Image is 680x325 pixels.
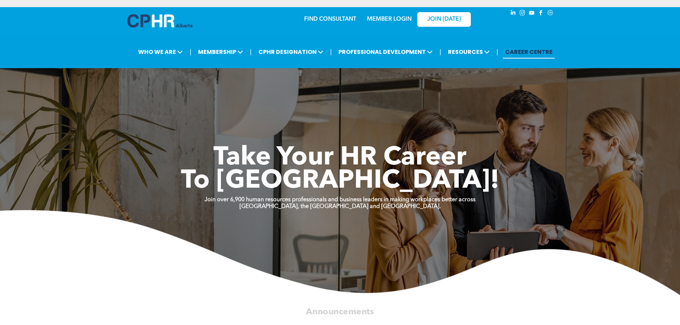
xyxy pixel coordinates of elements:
span: Announcements [306,308,374,316]
a: linkedin [509,9,517,19]
li: | [439,45,441,59]
a: youtube [528,9,536,19]
a: facebook [537,9,545,19]
strong: [GEOGRAPHIC_DATA], the [GEOGRAPHIC_DATA] and [GEOGRAPHIC_DATA]. [240,204,441,209]
a: MEMBER LOGIN [367,16,412,22]
span: RESOURCES [446,45,492,59]
li: | [330,45,332,59]
span: CPHR DESIGNATION [256,45,326,59]
a: instagram [519,9,527,19]
li: | [190,45,191,59]
li: | [497,45,498,59]
img: A blue and white logo for cp alberta [127,14,192,27]
span: MEMBERSHIP [196,45,245,59]
span: JOIN [DATE] [427,16,461,23]
span: To [GEOGRAPHIC_DATA]! [181,168,499,194]
a: CAREER CENTRE [503,45,555,59]
span: WHO WE ARE [136,45,185,59]
a: JOIN [DATE] [417,12,471,27]
span: PROFESSIONAL DEVELOPMENT [336,45,435,59]
a: Social network [546,9,554,19]
a: FIND CONSULTANT [304,16,356,22]
li: | [250,45,252,59]
strong: Join over 6,900 human resources professionals and business leaders in making workplaces better ac... [205,197,475,203]
span: Take Your HR Career [213,145,467,171]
